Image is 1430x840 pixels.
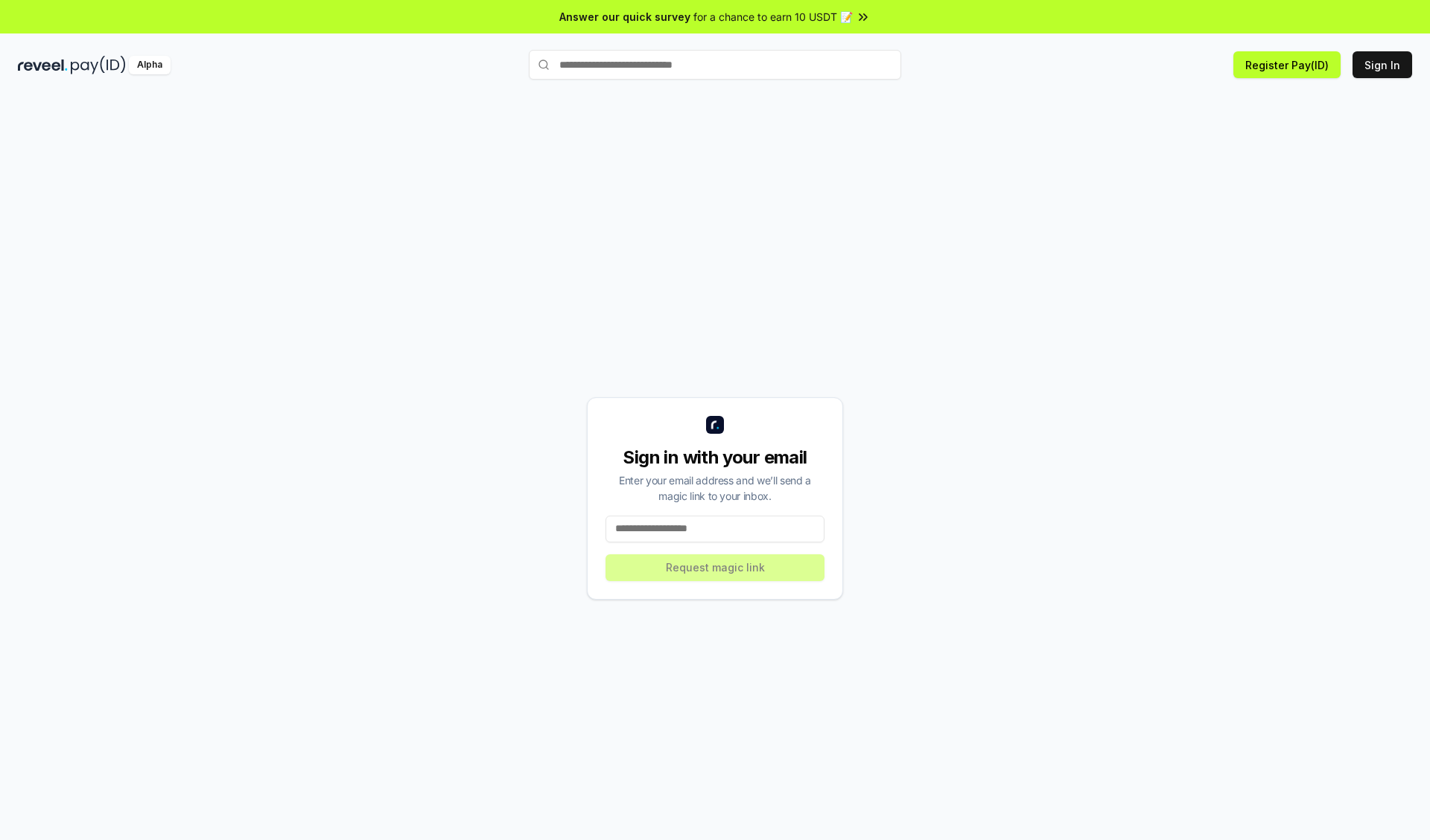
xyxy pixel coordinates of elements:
div: Enter your email address and we’ll send a magic link to your inbox. [606,472,824,504]
span: Answer our quick survey [559,9,690,25]
span: for a chance to earn 10 USDT 📝 [693,9,853,25]
img: logo_small [706,416,724,434]
div: Sign in with your email [606,446,824,469]
img: pay_id [71,56,126,74]
button: Sign In [1353,51,1412,78]
img: reveel_dark [18,56,68,74]
button: Register Pay(ID) [1233,51,1341,78]
div: Alpha [129,56,171,74]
